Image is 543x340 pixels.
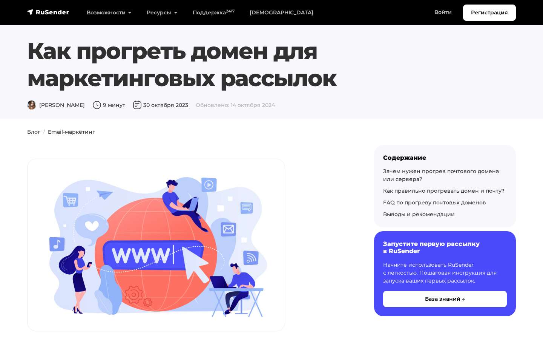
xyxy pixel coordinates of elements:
[139,5,185,20] a: Ресурсы
[383,261,507,285] p: Начните использовать RuSender с легкостью. Пошаговая инструкция для запуска ваших первых рассылок.
[27,37,474,92] h1: Как прогреть домен для маркетинговых рассылок
[23,128,520,136] nav: breadcrumb
[28,159,285,331] img: Как прогреть домен для маркетинговых рассылок
[92,102,125,108] span: 9 минут
[383,199,486,206] a: FAQ по прогреву почтовых доменов
[383,154,507,161] div: Содержание
[226,9,235,14] sup: 24/7
[374,231,516,316] a: Запустите первую рассылку в RuSender Начните использовать RuSender с легкостью. Пошаговая инструк...
[92,100,101,110] img: Время чтения
[427,5,459,20] a: Войти
[383,168,499,182] a: Зачем нужен прогрев почтового домена или сервера?
[383,187,505,194] a: Как правильно прогревать домен и почту?
[242,5,321,20] a: [DEMOGRAPHIC_DATA]
[383,240,507,255] h6: Запустите первую рассылку в RuSender
[196,102,275,108] span: Обновлено: 14 октября 2024
[133,100,142,110] img: Дата публикации
[40,128,95,136] li: Email-маркетинг
[27,102,85,108] span: [PERSON_NAME]
[27,128,40,135] a: Блог
[133,102,188,108] span: 30 октября 2023
[79,5,139,20] a: Возможности
[383,291,507,307] button: База знаний →
[463,5,516,21] a: Регистрация
[383,211,455,218] a: Выводы и рекомендации
[185,5,242,20] a: Поддержка24/7
[27,8,69,16] img: RuSender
